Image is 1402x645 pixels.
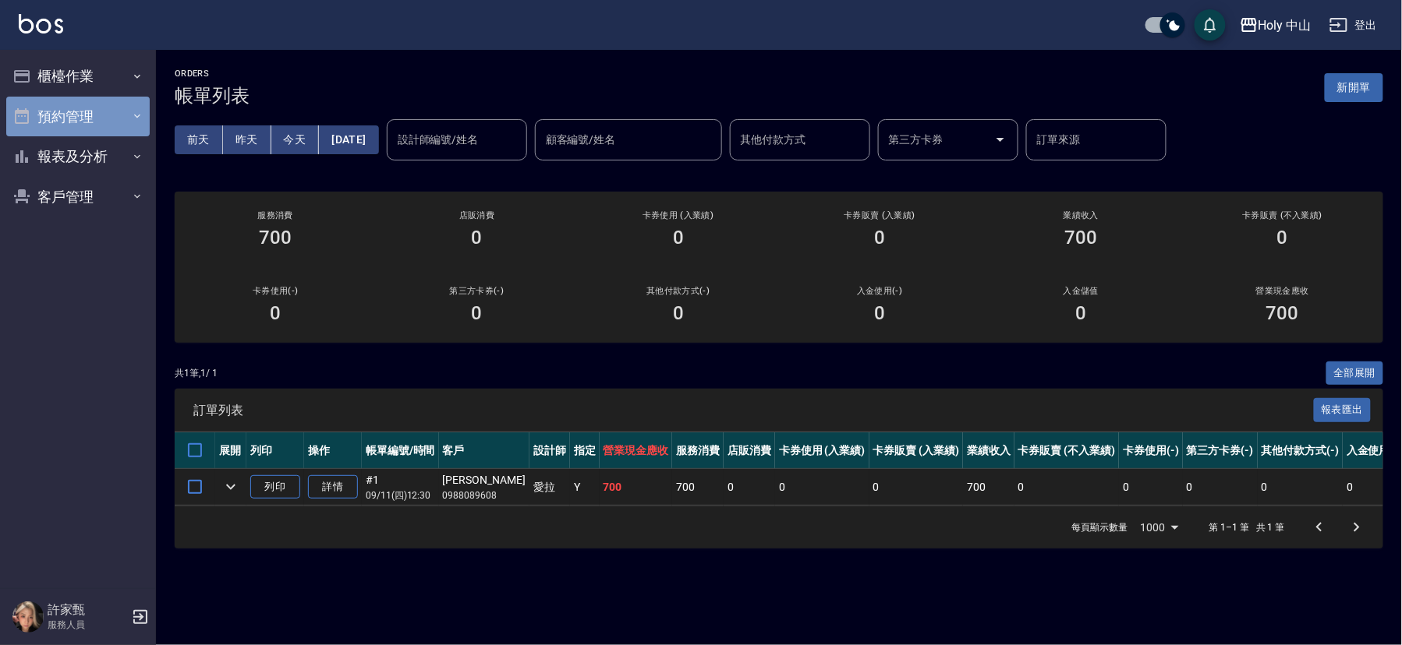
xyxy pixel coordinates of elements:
[869,469,964,506] td: 0
[6,136,150,177] button: 報表及分析
[1266,302,1299,324] h3: 700
[366,488,435,502] p: 09/11 (四) 12:30
[395,210,558,220] h2: 店販消費
[193,210,357,220] h3: 服務消費
[597,286,760,296] h2: 其他付款方式(-)
[193,286,357,296] h2: 卡券使用(-)
[1076,302,1087,324] h3: 0
[175,69,250,79] h2: ORDERS
[304,432,362,469] th: 操作
[215,432,246,469] th: 展開
[439,432,529,469] th: 客戶
[6,56,150,97] button: 櫃檯作業
[246,432,304,469] th: 列印
[724,432,775,469] th: 店販消費
[775,469,869,506] td: 0
[1135,506,1184,548] div: 1000
[999,210,1163,220] h2: 業績收入
[175,85,250,107] h3: 帳單列表
[673,302,684,324] h3: 0
[1314,402,1372,417] a: 報表匯出
[362,432,439,469] th: 帳單編號/時間
[570,432,600,469] th: 指定
[175,125,223,154] button: 前天
[963,432,1014,469] th: 業績收入
[1258,432,1344,469] th: 其他付款方式(-)
[597,210,760,220] h2: 卡券使用 (入業績)
[1201,286,1365,296] h2: 營業現金應收
[874,302,885,324] h3: 0
[1119,432,1183,469] th: 卡券使用(-)
[443,472,526,488] div: [PERSON_NAME]
[529,432,570,469] th: 設計師
[19,14,63,33] img: Logo
[1072,520,1128,534] p: 每頁顯示數量
[395,286,558,296] h2: 第三方卡券(-)
[362,469,439,506] td: #1
[600,432,673,469] th: 營業現金應收
[1325,79,1383,94] a: 新開單
[1183,432,1258,469] th: 第三方卡券(-)
[48,602,127,618] h5: 許家甄
[193,403,1314,418] span: 訂單列表
[1195,9,1226,41] button: save
[271,125,320,154] button: 今天
[672,432,724,469] th: 服務消費
[672,469,724,506] td: 700
[999,286,1163,296] h2: 入金儲值
[1314,398,1372,422] button: 報表匯出
[308,475,358,499] a: 詳情
[443,488,526,502] p: 0988089608
[1259,16,1312,35] div: Holy 中山
[270,302,281,324] h3: 0
[1014,432,1119,469] th: 卡券販賣 (不入業績)
[988,127,1013,152] button: Open
[874,227,885,248] h3: 0
[570,469,600,506] td: Y
[775,432,869,469] th: 卡券使用 (入業績)
[529,469,570,506] td: 愛拉
[6,177,150,217] button: 客戶管理
[1183,469,1258,506] td: 0
[175,366,218,380] p: 共 1 筆, 1 / 1
[1323,11,1383,40] button: 登出
[1277,227,1288,248] h3: 0
[1326,361,1384,386] button: 全部展開
[724,469,775,506] td: 0
[1325,73,1383,102] button: 新開單
[6,97,150,137] button: 預約管理
[869,432,964,469] th: 卡券販賣 (入業績)
[1014,469,1119,506] td: 0
[223,125,271,154] button: 昨天
[250,475,300,499] button: 列印
[48,618,127,632] p: 服務人員
[798,210,961,220] h2: 卡券販賣 (入業績)
[1065,227,1098,248] h3: 700
[472,302,483,324] h3: 0
[963,469,1014,506] td: 700
[673,227,684,248] h3: 0
[12,601,44,633] img: Person
[1201,210,1365,220] h2: 卡券販賣 (不入業績)
[259,227,292,248] h3: 700
[1209,520,1285,534] p: 第 1–1 筆 共 1 筆
[1119,469,1183,506] td: 0
[1234,9,1318,41] button: Holy 中山
[1258,469,1344,506] td: 0
[798,286,961,296] h2: 入金使用(-)
[472,227,483,248] h3: 0
[219,475,243,499] button: expand row
[600,469,673,506] td: 700
[319,125,378,154] button: [DATE]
